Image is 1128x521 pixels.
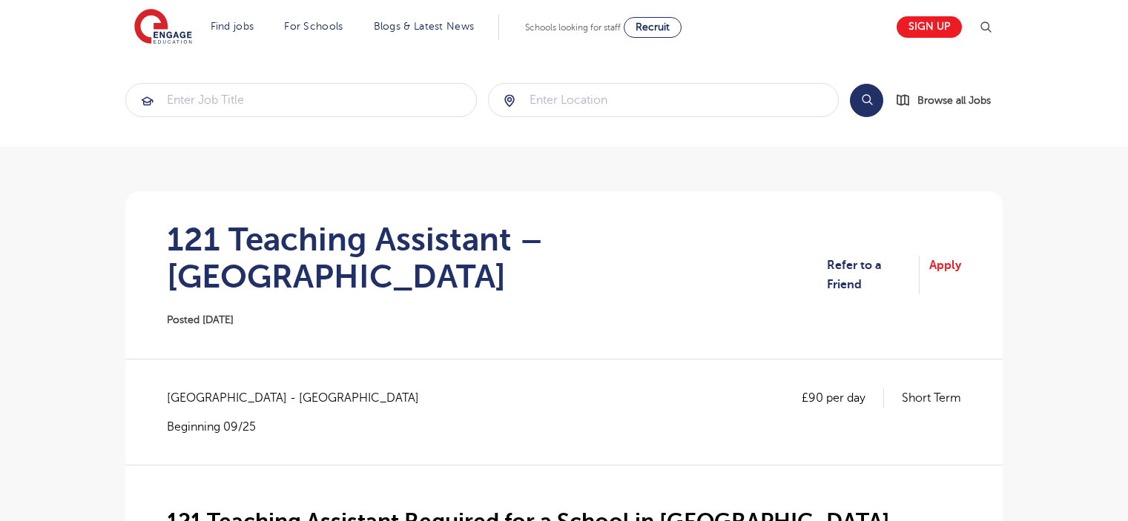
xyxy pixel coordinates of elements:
span: [GEOGRAPHIC_DATA] - [GEOGRAPHIC_DATA] [167,388,434,408]
a: Refer to a Friend [827,256,920,295]
div: Submit [488,83,840,117]
a: Sign up [897,16,962,38]
span: Schools looking for staff [525,22,621,33]
a: Browse all Jobs [895,92,1003,109]
a: Apply [929,256,961,295]
p: Beginning 09/25 [167,419,434,435]
span: Posted [DATE] [167,314,234,325]
input: Submit [126,84,476,116]
span: Browse all Jobs [917,92,991,109]
div: Submit [125,83,477,117]
p: Short Term [902,388,961,408]
img: Engage Education [134,9,192,46]
h1: 121 Teaching Assistant – [GEOGRAPHIC_DATA] [167,221,827,295]
a: For Schools [284,21,343,32]
p: £90 per day [802,388,884,408]
a: Blogs & Latest News [374,21,475,32]
button: Search [850,84,883,117]
a: Recruit [624,17,682,38]
span: Recruit [636,21,670,33]
a: Find jobs [211,21,254,32]
input: Submit [489,84,839,116]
